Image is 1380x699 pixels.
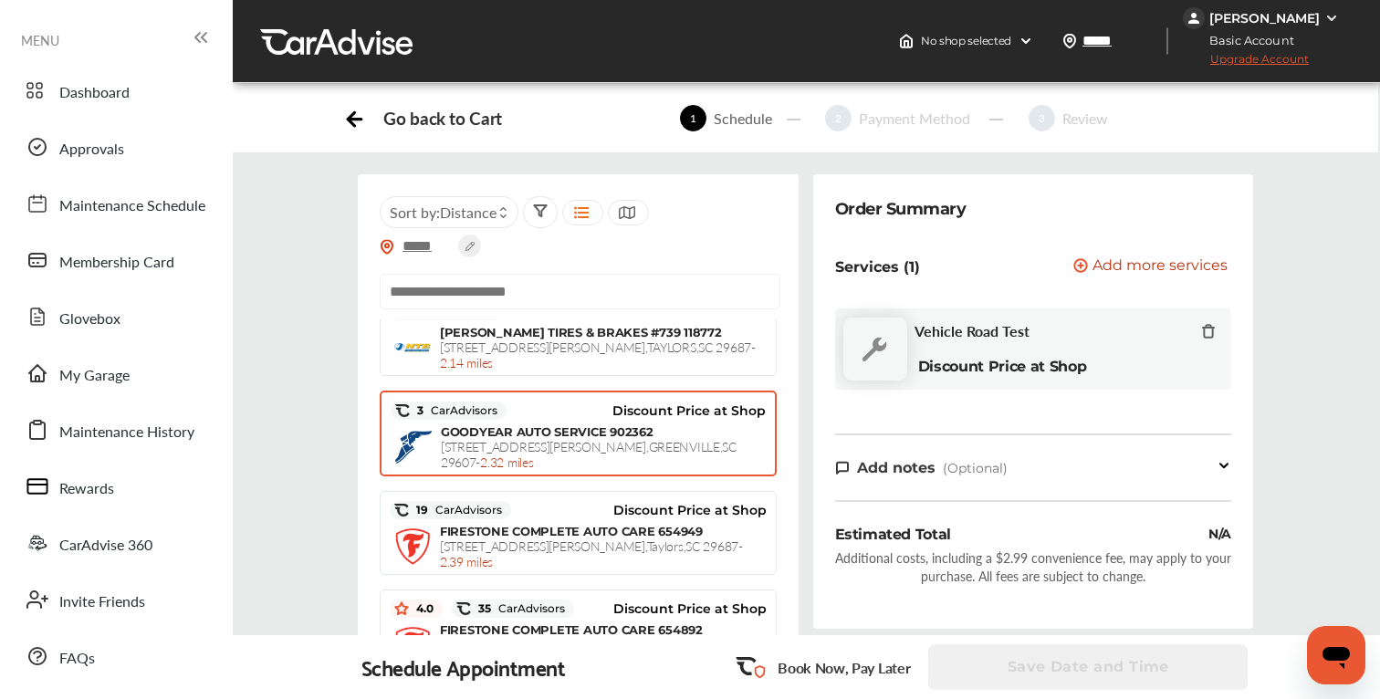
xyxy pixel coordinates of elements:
[394,528,431,565] img: logo-firestone.png
[59,308,120,331] span: Glovebox
[409,601,434,616] span: 4.0
[409,503,502,517] span: 19
[1073,258,1228,276] button: Add more services
[852,108,977,129] div: Payment Method
[1092,258,1228,276] span: Add more services
[428,504,502,516] span: CarAdvisors
[21,33,59,47] span: MENU
[1183,7,1205,29] img: jVpblrzwTbfkPYzPPzSLxeg0AAAAASUVORK5CYII=
[1055,108,1115,129] div: Review
[394,601,409,616] img: star_icon.59ea9307.svg
[441,424,653,439] span: GOODYEAR AUTO SERVICE 902362
[1307,626,1365,684] iframe: Button to launch messaging window
[383,108,501,129] div: Go back to Cart
[59,194,205,218] span: Maintenance Schedule
[471,601,565,616] span: 35
[441,437,737,471] span: [STREET_ADDRESS][PERSON_NAME] , GREENVILLE , SC 29607 -
[394,343,431,353] img: logo-mavis.png
[835,196,967,222] div: Order Summary
[480,453,533,471] span: 2.32 miles
[491,602,565,615] span: CarAdvisors
[440,524,703,538] span: FIRESTONE COMPLETE AUTO CARE 654949
[423,404,497,417] span: CarAdvisors
[361,654,566,680] div: Schedule Appointment
[1183,52,1309,75] span: Upgrade Account
[835,258,920,276] p: Services (1)
[59,647,95,671] span: FAQs
[456,601,471,616] img: caradvise_icon.5c74104a.svg
[835,524,951,545] div: Estimated Total
[915,322,1030,339] span: Vehicle Road Test
[16,576,214,623] a: Invite Friends
[440,552,493,570] span: 2.39 miles
[16,349,214,397] a: My Garage
[59,81,130,105] span: Dashboard
[835,548,1232,585] div: Additional costs, including a $2.99 convenience fee, may apply to your purchase. All fees are sub...
[16,236,214,284] a: Membership Card
[16,293,214,340] a: Glovebox
[59,421,194,444] span: Maintenance History
[440,622,703,637] span: FIRESTONE COMPLETE AUTO CARE 654892
[1062,34,1077,48] img: location_vector.a44bc228.svg
[1019,34,1033,48] img: header-down-arrow.9dd2ce7d.svg
[1166,27,1168,55] img: header-divider.bc55588e.svg
[1073,258,1231,276] a: Add more services
[440,353,493,371] span: 2.14 miles
[574,595,767,622] div: Discount Price at Shop
[59,251,174,275] span: Membership Card
[778,657,910,678] p: Book Now, Pay Later
[921,34,1011,48] span: No shop selected
[16,180,214,227] a: Maintenance Schedule
[410,403,497,418] span: 3
[1029,105,1055,131] span: 3
[16,406,214,454] a: Maintenance History
[395,403,410,418] img: caradvise_icon.5c74104a.svg
[380,239,394,255] img: location_vector_orange.38f05af8.svg
[899,34,914,48] img: header-home-logo.8d720a4f.svg
[943,460,1008,476] span: (Optional)
[59,534,152,558] span: CarAdvise 360
[16,67,214,114] a: Dashboard
[59,364,130,388] span: My Garage
[394,503,409,517] img: caradvise_icon.5c74104a.svg
[59,590,145,614] span: Invite Friends
[440,325,722,339] span: [PERSON_NAME] TIRES & BRAKES #739 118772
[440,202,497,223] span: Distance
[440,537,743,570] span: [STREET_ADDRESS][PERSON_NAME] , Taylors , SC 29687 -
[1208,524,1231,545] div: N/A
[1209,10,1320,26] div: [PERSON_NAME]
[706,108,779,129] div: Schedule
[511,496,767,524] div: Discount Price at Shop
[507,397,766,424] div: Discount Price at Shop
[680,105,706,131] span: 1
[395,431,432,463] img: logo-goodyear.png
[390,202,497,223] span: Sort by :
[843,318,907,381] img: default_wrench_icon.d1a43860.svg
[918,358,1087,375] b: Discount Price at Shop
[59,138,124,162] span: Approvals
[440,338,756,371] span: [STREET_ADDRESS][PERSON_NAME] , TAYLORS , SC 29687 -
[1185,31,1308,50] span: Basic Account
[835,460,850,475] img: note-icon.db9493fa.svg
[16,123,214,171] a: Approvals
[16,519,214,567] a: CarAdvise 360
[59,477,114,501] span: Rewards
[16,632,214,680] a: FAQs
[825,105,852,131] span: 2
[857,459,936,476] span: Add notes
[394,627,431,663] img: logo-firestone.png
[1324,11,1339,26] img: WGsFRI8htEPBVLJbROoPRyZpYNWhNONpIPPETTm6eUC0GeLEiAAAAAElFTkSuQmCC
[16,463,214,510] a: Rewards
